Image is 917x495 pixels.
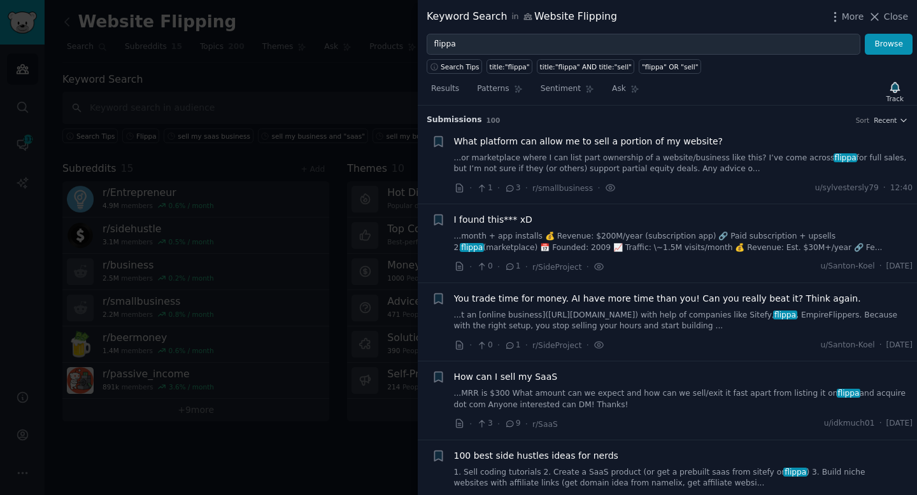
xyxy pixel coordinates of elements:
span: · [883,183,886,194]
span: u/sylvestersly79 [815,183,879,194]
span: in [511,11,518,23]
span: · [469,417,472,431]
span: · [586,260,589,274]
div: Keyword Search Website Flipping [427,9,617,25]
span: 3 [504,183,520,194]
span: flippa [773,310,797,319]
a: title:"flippa" [487,59,532,74]
span: · [469,260,472,274]
div: Sort [856,116,870,125]
span: · [879,261,882,272]
div: title:"flippa" [490,62,530,71]
span: 1 [476,183,492,194]
span: Submission s [427,115,482,126]
a: ...or marketplace where I can list part ownership of a website/business like this? I’ve come acro... [454,153,913,175]
a: Results [427,79,464,105]
span: 0 [476,340,492,351]
span: · [879,340,882,351]
span: 9 [504,418,520,429]
span: u/Santon-Koel [820,340,874,351]
span: [DATE] [886,418,913,429]
span: Sentiment [541,83,581,95]
span: [DATE] [886,340,913,351]
span: · [525,260,528,274]
span: u/idkmuch01 [824,418,875,429]
span: Close [884,10,908,24]
a: 1. Sell coding tutorials 2. Create a SaaS product (or get a prebuilt saas from sitefy orflippa) 3... [454,467,913,489]
span: · [497,181,500,195]
a: ...t an [online business]([URL][DOMAIN_NAME]) with help of companies like Sitefy,flippa, EmpireFl... [454,310,913,332]
span: · [597,181,600,195]
span: · [525,181,528,195]
span: flippa [783,468,807,477]
a: You trade time for money. AI have more time than you! Can you really beat it? Think again. [454,292,861,305]
button: More [828,10,864,24]
a: I found this*** xD [454,213,532,227]
span: Results [431,83,459,95]
span: · [497,417,500,431]
span: r/smallbusiness [532,184,593,193]
button: Search Tips [427,59,482,74]
a: Sentiment [536,79,599,105]
span: · [525,338,528,352]
button: Track [882,78,908,105]
button: Recent [874,116,908,125]
span: u/Santon-Koel [820,261,874,272]
span: r/SaaS [532,420,558,429]
span: [DATE] [886,261,913,272]
span: Search Tips [441,62,480,71]
a: title:"flippa" AND title:"sell" [537,59,634,74]
button: Browse [865,34,913,55]
a: Patterns [473,79,527,105]
span: · [879,418,882,429]
span: 100 [487,116,501,124]
span: flippa [834,153,858,162]
span: flippa [837,389,861,398]
a: "flippa" OR "sell" [639,59,701,74]
span: More [842,10,864,24]
span: Patterns [477,83,509,95]
span: r/SideProject [532,263,582,272]
span: · [497,338,500,352]
a: What platform can allow me to sell a portion of my website? [454,135,723,148]
span: 3 [476,418,492,429]
span: · [469,181,472,195]
input: Try a keyword related to your business [427,34,860,55]
span: Ask [612,83,626,95]
span: 0 [476,261,492,272]
div: "flippa" OR "sell" [642,62,699,71]
span: flippa [460,243,484,252]
a: ...month + app installs 💰 Revenue: $200M/year (subscription app) 🔗 Paid subscription + upsells 2.... [454,231,913,253]
span: · [469,338,472,352]
span: Recent [874,116,897,125]
a: How can I sell my SaaS [454,370,558,384]
span: · [525,417,528,431]
span: · [586,338,589,352]
div: Track [886,94,904,103]
a: ...MRR is $300 What amount can we expect and how can we sell/exit it fast apart from listing it o... [454,388,913,410]
span: 1 [504,340,520,351]
a: Ask [608,79,644,105]
div: title:"flippa" AND title:"sell" [540,62,632,71]
span: 12:40 [890,183,913,194]
span: · [497,260,500,274]
a: 100 best side hustles ideas for nerds [454,449,618,463]
span: r/SideProject [532,341,582,350]
button: Close [868,10,908,24]
span: 1 [504,261,520,272]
